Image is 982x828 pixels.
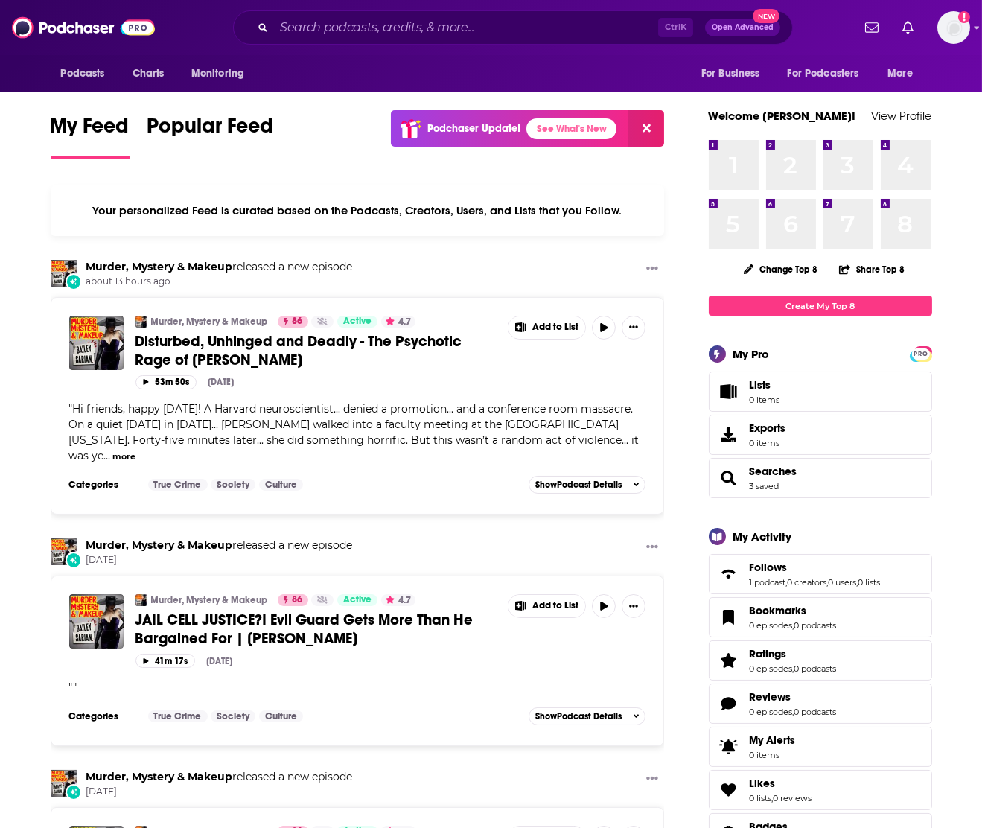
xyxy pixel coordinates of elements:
[750,647,787,660] span: Ratings
[750,793,772,803] a: 0 lists
[709,597,932,637] span: Bookmarks
[709,640,932,681] span: Ratings
[750,750,796,760] span: 0 items
[86,260,353,274] h3: released a new episode
[532,322,578,333] span: Add to List
[858,577,881,587] a: 0 lists
[51,770,77,797] img: Murder, Mystery & Makeup
[211,710,255,722] a: Society
[147,113,274,159] a: Popular Feed
[135,332,462,369] span: Disturbed, Unhinged and Deadly - The Psychotic Rage of [PERSON_NAME]
[69,316,124,370] img: Disturbed, Unhinged and Deadly - The Psychotic Rage of Amy Bishop
[337,594,377,606] a: Active
[937,11,970,44] span: Logged in as evankrask
[709,727,932,767] a: My Alerts
[535,711,622,722] span: Show Podcast Details
[135,375,197,389] button: 53m 50s
[86,770,233,783] a: Murder, Mystery & Makeup
[772,793,774,803] span: ,
[829,577,857,587] a: 0 users
[937,11,970,44] button: Show profile menu
[714,381,744,402] span: Lists
[750,378,771,392] span: Lists
[750,604,837,617] a: Bookmarks
[12,13,155,42] a: Podchaser - Follow, Share and Rate Podcasts
[778,60,881,88] button: open menu
[66,273,82,290] div: New Episode
[86,276,353,288] span: about 13 hours ago
[532,600,578,611] span: Add to List
[211,479,255,491] a: Society
[701,63,760,84] span: For Business
[709,109,856,123] a: Welcome [PERSON_NAME]!
[896,15,919,40] a: Show notifications dropdown
[66,552,82,568] div: New Episode
[151,316,268,328] a: Murder, Mystery & Makeup
[838,255,905,284] button: Share Top 8
[69,681,77,694] span: " "
[750,647,837,660] a: Ratings
[658,18,693,37] span: Ctrl K
[274,16,658,39] input: Search podcasts, credits, & more...
[133,63,165,84] span: Charts
[733,347,770,361] div: My Pro
[233,10,793,45] div: Search podcasts, credits, & more...
[750,690,791,704] span: Reviews
[709,415,932,455] a: Exports
[750,465,797,478] a: Searches
[750,733,796,747] span: My Alerts
[337,316,377,328] a: Active
[750,395,780,405] span: 0 items
[750,690,837,704] a: Reviews
[69,710,136,722] h3: Categories
[857,577,858,587] span: ,
[151,594,268,606] a: Murder, Mystery & Makeup
[750,577,786,587] a: 1 podcast
[750,421,786,435] span: Exports
[181,60,264,88] button: open menu
[135,594,147,606] img: Murder, Mystery & Makeup
[912,348,930,359] a: PRO
[872,109,932,123] a: View Profile
[86,260,233,273] a: Murder, Mystery & Makeup
[529,476,646,494] button: ShowPodcast Details
[750,481,779,491] a: 3 saved
[427,122,520,135] p: Podchaser Update!
[135,654,195,668] button: 41m 17s
[69,479,136,491] h3: Categories
[135,316,147,328] a: Murder, Mystery & Makeup
[86,538,353,552] h3: released a new episode
[793,663,794,674] span: ,
[123,60,173,88] a: Charts
[714,650,744,671] a: Ratings
[712,24,774,31] span: Open Advanced
[292,314,302,329] span: 86
[750,620,793,631] a: 0 episodes
[714,736,744,757] span: My Alerts
[750,707,793,717] a: 0 episodes
[535,480,622,490] span: Show Podcast Details
[750,777,776,790] span: Likes
[640,770,664,789] button: Show More Button
[208,377,235,387] div: [DATE]
[827,577,829,587] span: ,
[709,458,932,498] span: Searches
[937,11,970,44] img: User Profile
[733,529,792,544] div: My Activity
[66,784,82,800] div: New Episode
[112,450,135,463] button: more
[912,348,930,360] span: PRO
[381,594,415,606] button: 4.7
[691,60,779,88] button: open menu
[709,554,932,594] span: Follows
[86,538,233,552] a: Murder, Mystery & Makeup
[51,260,77,287] img: Murder, Mystery & Makeup
[750,561,881,574] a: Follows
[774,793,812,803] a: 0 reviews
[750,777,812,790] a: Likes
[750,378,780,392] span: Lists
[61,63,105,84] span: Podcasts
